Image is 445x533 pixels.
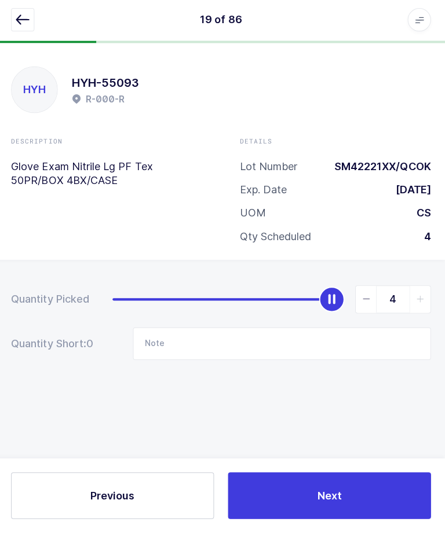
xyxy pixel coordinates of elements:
[14,70,60,115] div: HYH
[93,488,137,503] span: Previous
[229,473,431,519] button: Next
[14,338,112,352] div: Quantity Short:
[387,185,431,199] div: [DATE]
[115,287,431,315] div: slider between 0 and 4
[74,76,141,95] h1: HYH-55093
[89,338,112,352] span: 0
[241,208,267,222] div: UOM
[241,162,298,176] div: Lot Number
[318,488,342,503] span: Next
[415,231,431,245] div: 4
[14,473,216,519] button: Previous
[241,185,288,199] div: Exp. Date
[241,231,312,245] div: Qty Scheduled
[14,139,204,148] div: Description
[88,95,127,109] h2: R-000-R
[241,139,431,148] div: Details
[14,294,92,308] div: Quantity Picked
[135,329,431,361] input: Note
[202,16,243,30] div: 19 of 86
[14,162,204,190] p: Glove Exam Nitrile Lg PF Tex 50PR/BOX 4BX/CASE
[326,162,431,176] div: SM42221XX/QCOK
[407,208,431,222] div: CS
